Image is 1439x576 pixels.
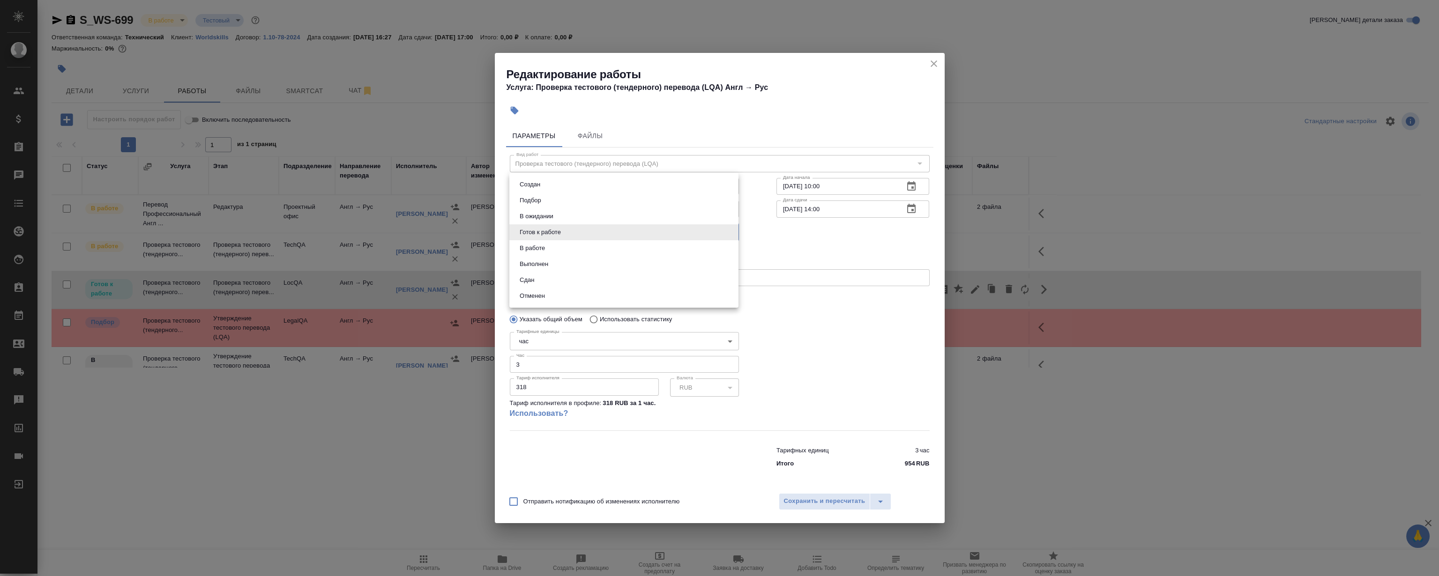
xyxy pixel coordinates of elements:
[517,291,548,301] button: Отменен
[517,243,548,253] button: В работе
[517,259,551,269] button: Выполнен
[517,195,544,206] button: Подбор
[517,211,556,222] button: В ожидании
[517,227,564,237] button: Готов к работе
[517,179,543,190] button: Создан
[517,275,537,285] button: Сдан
